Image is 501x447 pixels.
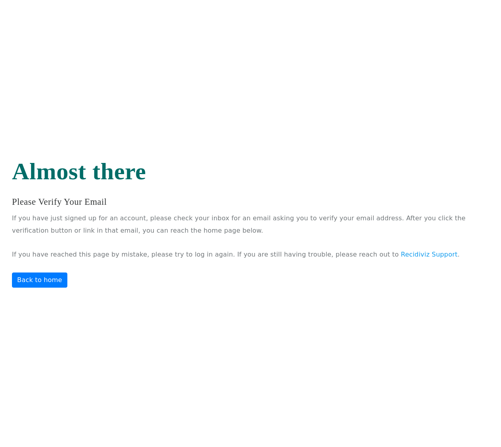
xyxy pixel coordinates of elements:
[12,249,489,261] p: If you have reached this page by mistake, please try to log in again. If you are still having tro...
[12,195,489,209] h3: Please verify your email
[401,251,458,258] a: Recidiviz Support
[12,212,489,237] p: If you have just signed up for an account, please check your inbox for an email asking you to ver...
[12,159,489,183] h1: Almost there
[12,273,67,288] a: Back to home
